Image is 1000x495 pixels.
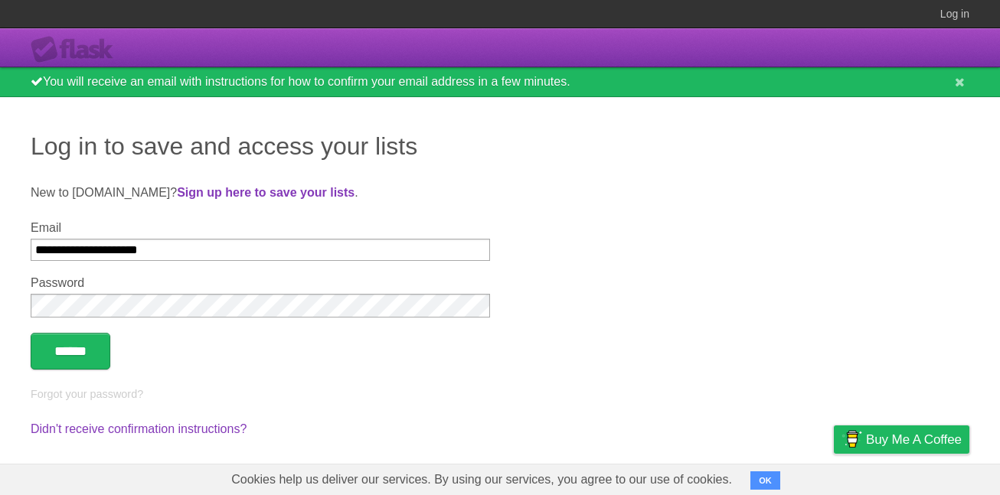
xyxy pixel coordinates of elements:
h1: Log in to save and access your lists [31,128,969,164]
label: Email [31,221,490,235]
span: Buy me a coffee [866,426,962,453]
a: Sign up here to save your lists [177,186,355,199]
button: OK [750,471,780,490]
img: Buy me a coffee [842,426,862,452]
label: Password [31,276,490,290]
a: Buy me a coffee [834,425,969,454]
span: Cookies help us deliver our services. By using our services, you agree to our use of cookies. [216,464,747,495]
p: New to [DOMAIN_NAME]? . [31,184,969,202]
a: Forgot your password? [31,388,143,400]
div: Flask [31,36,123,64]
a: Didn't receive confirmation instructions? [31,422,247,435]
